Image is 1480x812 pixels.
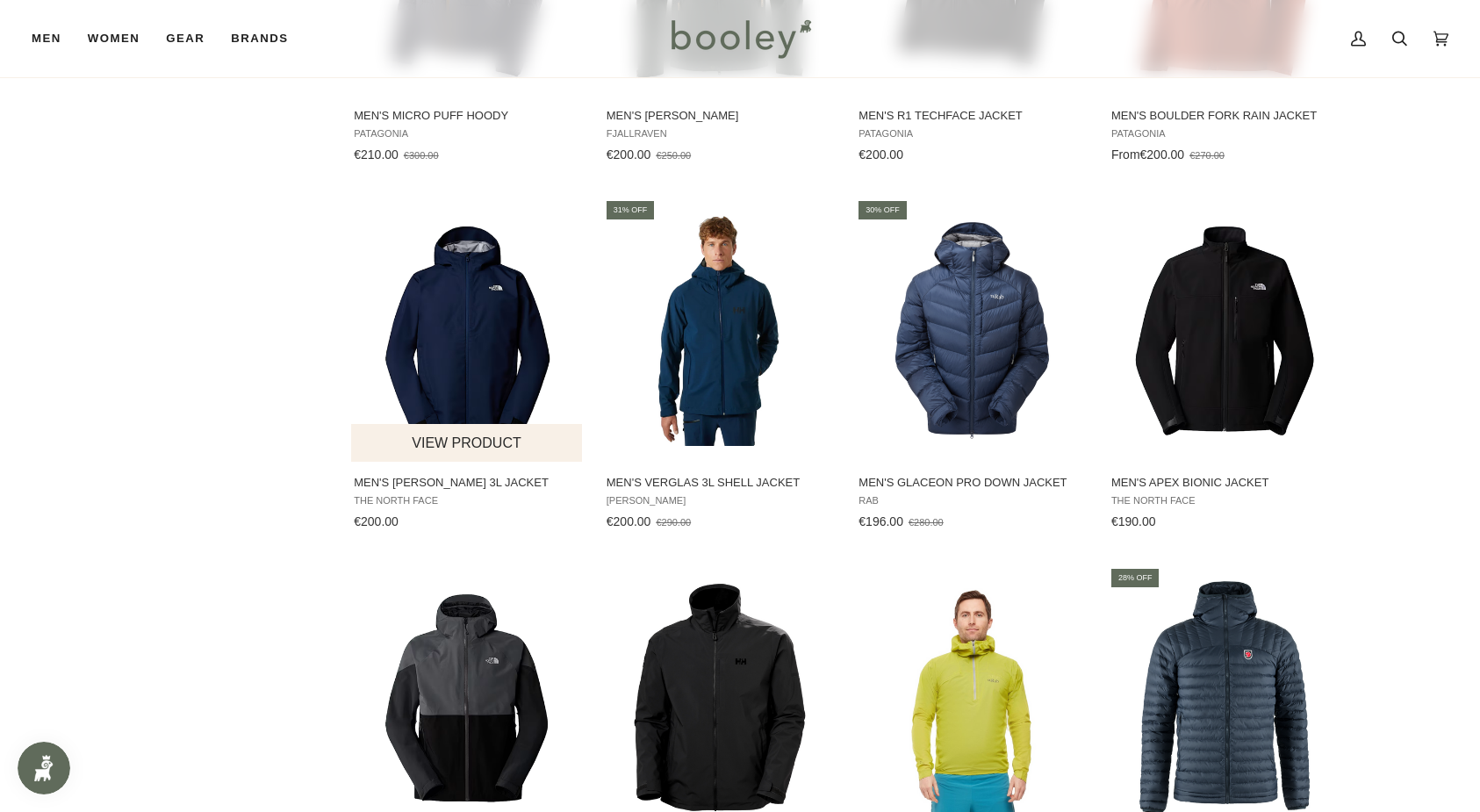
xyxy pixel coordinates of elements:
span: €280.00 [909,517,944,528]
img: Helly Hansen Men's Verglas 3L Shell Jacket Ocean - Booley Galway [604,214,837,447]
span: Patagonia [354,128,581,140]
span: Men's Micro Puff Hoody [354,108,581,124]
a: Men's Whiton 3L Jacket [351,198,584,535]
img: Rab Men's Glaceon Pro Down Jacket Tempest Blue - Booley Galway [856,214,1088,447]
span: €200.00 [607,147,651,162]
img: The North Face Men's Whiton 3L Jacket Summit Navy - Booley Galway [351,214,584,447]
span: Fjallraven [607,128,834,140]
span: €300.00 [404,150,439,161]
span: €200.00 [607,514,651,528]
span: From [1111,147,1140,162]
span: Men's Verglas 3L Shell Jacket [607,475,834,491]
a: Men's Apex Bionic Jacket [1109,198,1341,535]
span: €200.00 [1140,147,1185,162]
a: Men's Verglas 3L Shell Jacket [604,198,837,535]
div: 31% off [607,201,655,219]
iframe: Button to open loyalty program pop-up [18,742,70,794]
span: Men's Apex Bionic Jacket [1111,475,1339,491]
span: Men's Boulder Fork Rain Jacket [1111,108,1339,124]
span: Men [32,30,61,47]
span: Men's [PERSON_NAME] [607,108,834,124]
span: Women [88,30,140,47]
button: View product [351,424,582,462]
span: €210.00 [354,147,399,162]
span: The North Face [1111,495,1339,507]
span: €270.00 [1189,150,1225,161]
span: The North Face [354,495,581,507]
span: Gear [166,30,205,47]
span: Patagonia [1111,128,1339,140]
a: Men's Glaceon Pro Down Jacket [856,198,1088,535]
span: €196.00 [859,514,903,528]
span: Men's Glaceon Pro Down Jacket [859,475,1086,491]
span: Men's [PERSON_NAME] 3L Jacket [354,475,581,491]
span: €200.00 [859,147,903,162]
span: €250.00 [656,150,691,161]
img: The North Face Men's Apex Bionic Jacket TNF Black - Booley Galway [1109,214,1341,447]
span: €200.00 [354,514,399,528]
span: Brands [231,30,288,47]
span: Patagonia [859,128,1086,140]
div: 28% off [1111,569,1160,587]
span: [PERSON_NAME] [607,495,834,507]
span: Rab [859,495,1086,507]
span: €190.00 [1111,514,1156,528]
img: Booley [664,13,817,64]
span: Men's R1 TechFace Jacket [859,108,1086,124]
div: 30% off [859,201,907,219]
span: €290.00 [656,517,691,528]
